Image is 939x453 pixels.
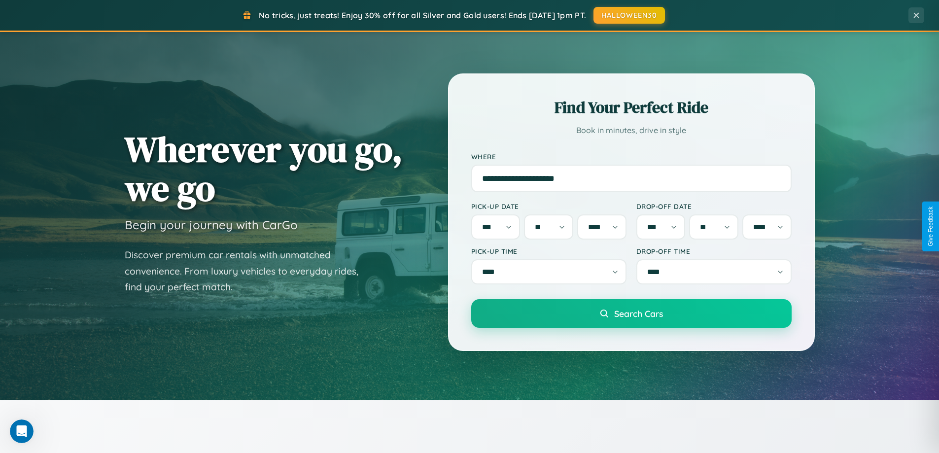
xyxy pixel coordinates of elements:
[471,247,626,255] label: Pick-up Time
[471,202,626,210] label: Pick-up Date
[471,152,792,161] label: Where
[471,299,792,328] button: Search Cars
[125,217,298,232] h3: Begin your journey with CarGo
[636,247,792,255] label: Drop-off Time
[10,419,34,443] iframe: Intercom live chat
[125,247,371,295] p: Discover premium car rentals with unmatched convenience. From luxury vehicles to everyday rides, ...
[471,123,792,138] p: Book in minutes, drive in style
[636,202,792,210] label: Drop-off Date
[614,308,663,319] span: Search Cars
[471,97,792,118] h2: Find Your Perfect Ride
[927,207,934,246] div: Give Feedback
[125,130,403,208] h1: Wherever you go, we go
[259,10,586,20] span: No tricks, just treats! Enjoy 30% off for all Silver and Gold users! Ends [DATE] 1pm PT.
[593,7,665,24] button: HALLOWEEN30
